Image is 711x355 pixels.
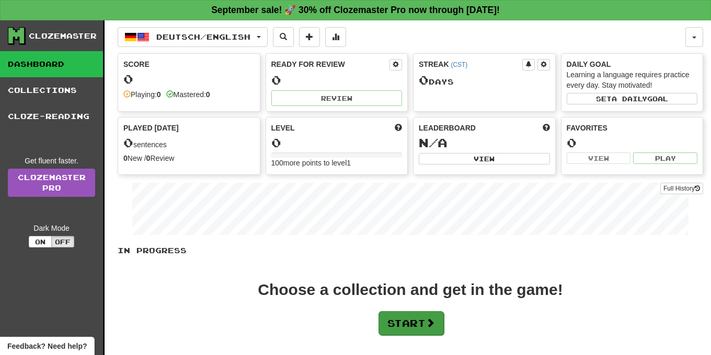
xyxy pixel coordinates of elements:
[258,282,563,298] div: Choose a collection and get in the game!
[273,27,294,47] button: Search sentences
[299,27,320,47] button: Add sentence to collection
[211,5,500,15] strong: September sale! 🚀 30% off Clozemaster Pro now through [DATE]!
[612,95,647,102] span: a daily
[271,123,295,133] span: Level
[123,153,255,163] div: New / Review
[123,89,161,100] div: Playing:
[567,93,698,104] button: Seta dailygoal
[123,123,179,133] span: Played [DATE]
[123,73,255,86] div: 0
[123,136,255,150] div: sentences
[7,341,87,351] span: Open feedback widget
[325,27,346,47] button: More stats
[419,153,550,164] button: View
[271,158,403,168] div: 100 more points to level 1
[271,74,403,87] div: 0
[157,90,161,99] strong: 0
[567,59,698,69] div: Daily Goal
[123,154,128,162] strong: 0
[567,123,698,133] div: Favorites
[8,223,95,233] div: Dark Mode
[156,32,250,41] span: Deutsch / English
[271,59,390,69] div: Ready for Review
[271,90,403,106] button: Review
[451,61,467,68] a: (CST)
[379,311,444,335] button: Start
[29,236,52,247] button: On
[271,136,403,149] div: 0
[419,123,476,133] span: Leaderboard
[166,89,210,100] div: Mastered:
[567,69,698,90] div: Learning a language requires practice every day. Stay motivated!
[419,73,429,87] span: 0
[660,183,703,194] button: Full History
[567,136,698,149] div: 0
[123,135,133,150] span: 0
[395,123,402,133] span: Score more points to level up
[118,245,703,256] p: In Progress
[567,152,631,164] button: View
[29,31,97,41] div: Clozemaster
[123,59,255,69] div: Score
[206,90,210,99] strong: 0
[419,74,550,87] div: Day s
[51,236,74,247] button: Off
[419,59,522,69] div: Streak
[419,135,448,150] span: N/A
[118,27,268,47] button: Deutsch/English
[146,154,151,162] strong: 0
[8,169,95,197] a: ClozemasterPro
[633,152,697,164] button: Play
[543,123,550,133] span: This week in points, UTC
[8,156,95,166] div: Get fluent faster.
